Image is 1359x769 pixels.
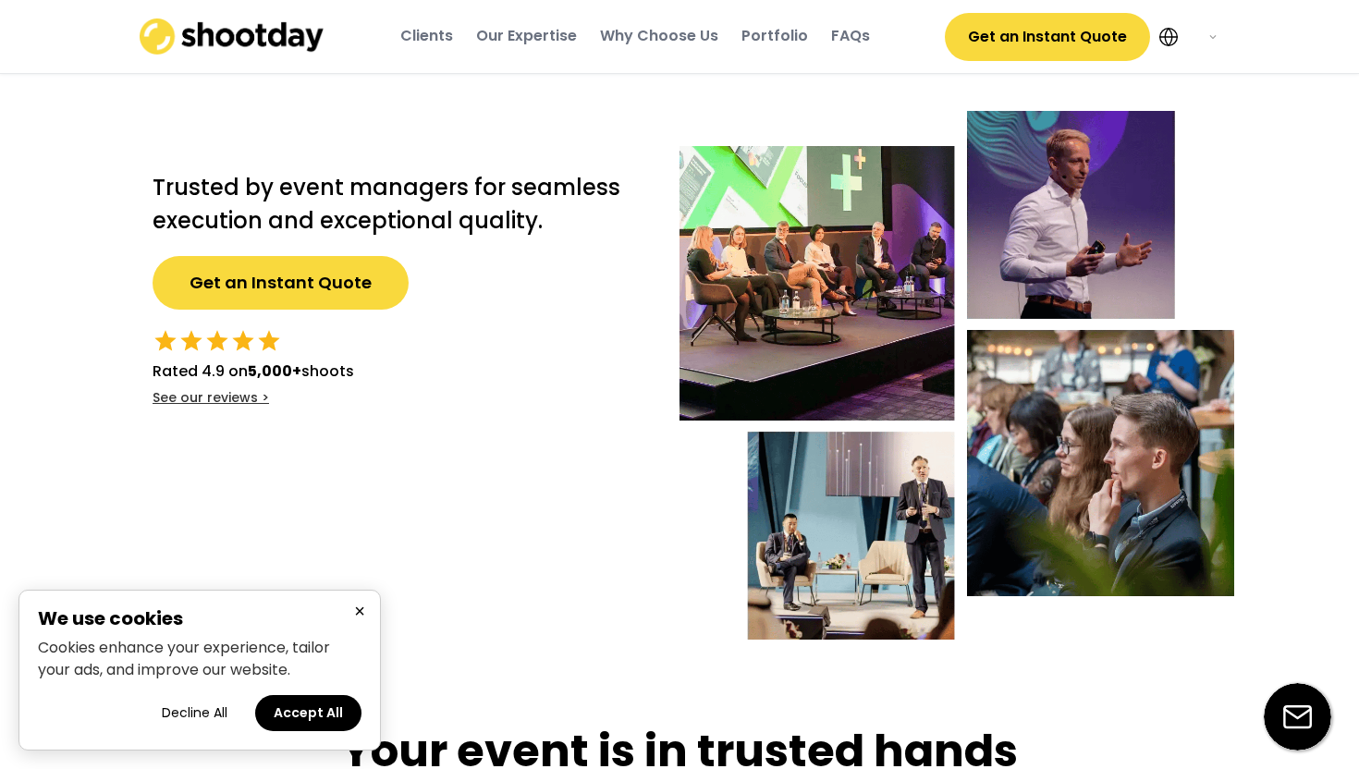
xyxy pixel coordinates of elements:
button: star [204,328,230,354]
button: Get an Instant Quote [153,256,409,310]
img: email-icon%20%281%29.svg [1264,683,1331,751]
button: Decline all cookies [143,695,246,731]
button: Accept all cookies [255,695,361,731]
div: Why Choose Us [600,26,718,46]
div: FAQs [831,26,870,46]
div: See our reviews > [153,389,269,408]
img: shootday_logo.png [140,18,324,55]
button: star [178,328,204,354]
div: Clients [400,26,453,46]
button: Close cookie banner [349,600,371,623]
h2: We use cookies [38,609,361,628]
button: star [256,328,282,354]
button: star [230,328,256,354]
button: star [153,328,178,354]
h2: Trusted by event managers for seamless execution and exceptional quality. [153,171,643,238]
button: Get an Instant Quote [945,13,1150,61]
div: Rated 4.9 on shoots [153,360,354,383]
img: Event-hero-intl%402x.webp [679,111,1234,640]
div: Our Expertise [476,26,577,46]
strong: 5,000+ [248,360,301,382]
div: Portfolio [741,26,808,46]
img: Icon%20feather-globe%20%281%29.svg [1159,28,1178,46]
p: Cookies enhance your experience, tailor your ads, and improve our website. [38,637,361,681]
